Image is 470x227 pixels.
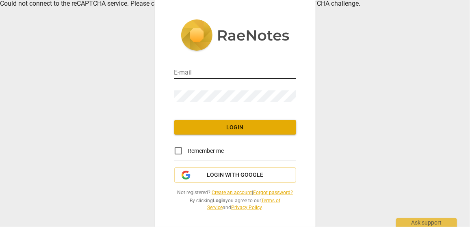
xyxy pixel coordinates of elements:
span: Login with Google [207,171,263,179]
a: Create an account [212,190,252,195]
b: Login [213,198,225,203]
span: By clicking you agree to our and . [174,197,296,211]
span: Not registered? | [174,189,296,196]
button: Login [174,120,296,135]
a: Privacy Policy [231,205,262,210]
a: Forgot password? [253,190,293,195]
a: Terms of Service [207,198,280,210]
span: Remember me [188,147,224,155]
span: Login [181,124,290,132]
button: Login with Google [174,167,296,183]
div: Ask support [396,218,457,227]
img: 5ac2273c67554f335776073100b6d88f.svg [181,19,290,53]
